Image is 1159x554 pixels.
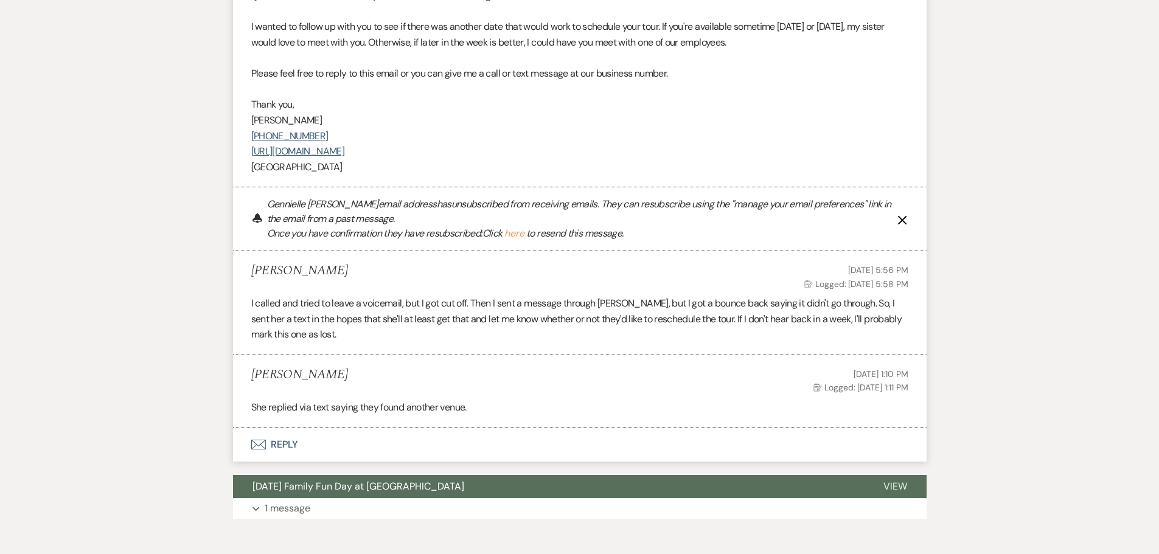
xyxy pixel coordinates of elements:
p: Thank you, [251,97,908,113]
a: [URL][DOMAIN_NAME] [251,145,344,158]
p: She replied via text saying they found another venue. [251,400,908,415]
p: Gennielle [PERSON_NAME] email address has unsubscribed from receiving emails. They can resubscrib... [267,197,897,241]
span: [DATE] 5:56 PM [848,265,908,275]
h5: [PERSON_NAME] [251,367,348,383]
span: View [883,480,907,493]
p: I called and tried to leave a voicemail, but I got cut off. Then I sent a message through [PERSON... [251,296,908,342]
button: View [864,475,927,498]
button: here [504,229,524,238]
p: [GEOGRAPHIC_DATA] [251,159,908,175]
span: [DATE] 1:10 PM [854,369,908,379]
span: [DATE] Family Fun Day at [GEOGRAPHIC_DATA] [252,480,464,493]
a: [PHONE_NUMBER] [251,130,329,142]
span: Logged: [DATE] 1:11 PM [813,382,908,393]
button: Reply [233,428,927,462]
h5: [PERSON_NAME] [251,263,348,279]
p: I wanted to follow up with you to see if there was another date that would work to schedule your ... [251,19,908,50]
p: [PERSON_NAME] [251,113,908,128]
button: 1 message [233,498,927,519]
p: Please feel free to reply to this email or you can give me a call or text message at our business... [251,66,908,81]
button: [DATE] Family Fun Day at [GEOGRAPHIC_DATA] [233,475,864,498]
p: 1 message [265,500,310,516]
span: Logged: [DATE] 5:58 PM [804,279,908,289]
